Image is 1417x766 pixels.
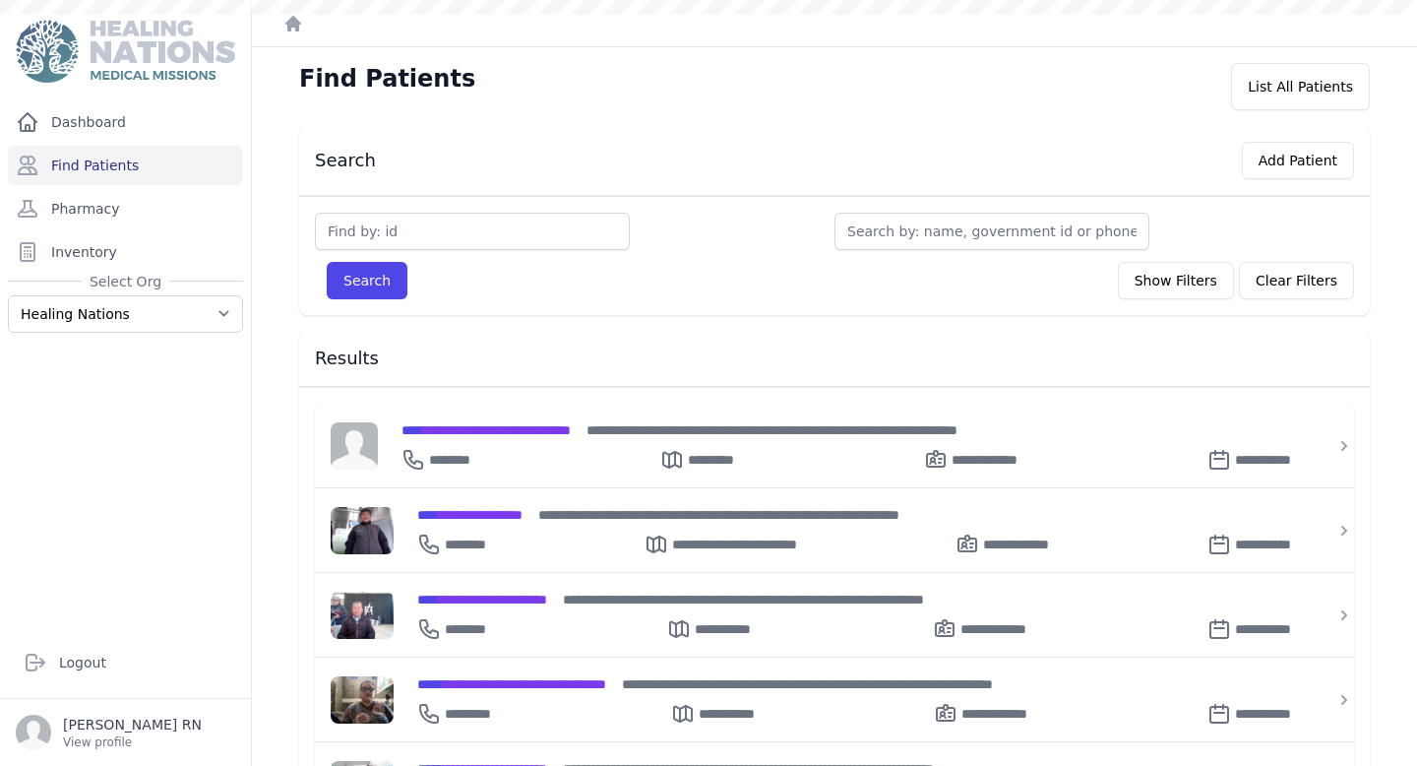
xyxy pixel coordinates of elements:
button: Clear Filters [1239,262,1354,299]
a: Dashboard [8,102,243,142]
img: Medical Missions EMR [16,20,234,83]
button: Add Patient [1242,142,1354,179]
button: Show Filters [1118,262,1234,299]
h1: Find Patients [299,63,475,95]
a: Find Patients [8,146,243,185]
img: wNhs4V8XCw2NQAAACV0RVh0ZGF0ZTpjcmVhdGUAMjAyMy0xMi0xOVQxNzozNzozOCswMDowMFjI4EoAAAAldEVYdGRhdGU6bW... [331,676,394,724]
a: Inventory [8,232,243,272]
div: List All Patients [1231,63,1370,110]
h3: Results [315,347,1354,370]
a: Logout [16,643,235,682]
h3: Search [315,149,376,172]
a: [PERSON_NAME] RN View profile [16,715,235,750]
p: View profile [63,734,202,750]
input: Search by: name, government id or phone [834,213,1149,250]
p: [PERSON_NAME] RN [63,715,202,734]
img: person-242608b1a05df3501eefc295dc1bc67a.jpg [331,422,378,470]
a: Pharmacy [8,189,243,228]
img: F+WRSwVqLVenAAAACV0RVh0ZGF0ZTpjcmVhdGUAMjAyNC0wMi0yMlQxNToxMjowMyswMDowMAOmAaIAAAAldEVYdGRhdGU6bW... [331,592,394,639]
button: Search [327,262,407,299]
span: Select Org [82,272,169,291]
input: Find by: id [315,213,630,250]
img: D5NTWcQuKowpizSx6IgxRKQW6mnLdL4ghMgwDDx99JjzszOmTUNOmf8f8xh+EZDSggYAAAAldEVYdGRhdGU6Y3JlYXRlADIwM... [331,507,394,554]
